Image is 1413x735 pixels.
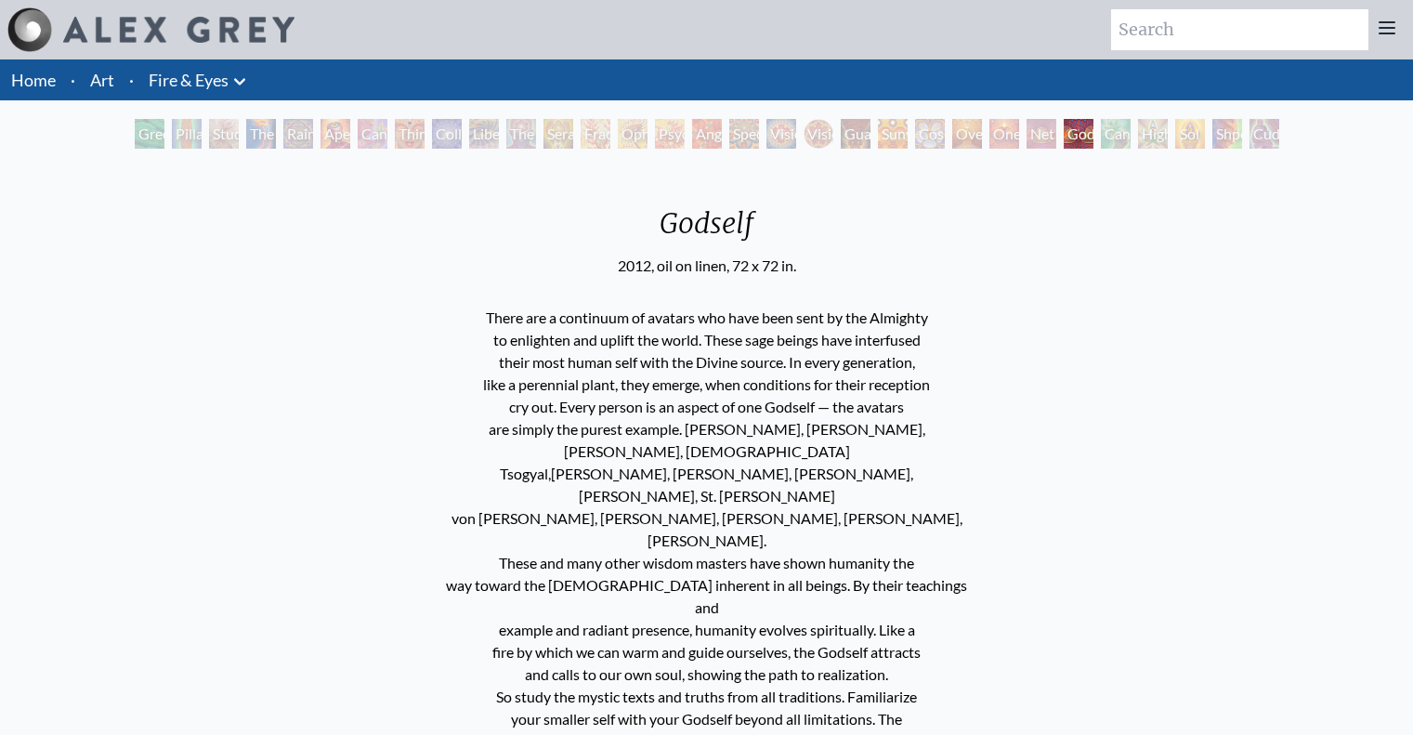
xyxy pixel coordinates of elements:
div: Sunyata [878,119,908,149]
div: Liberation Through Seeing [469,119,499,149]
div: One [989,119,1019,149]
div: Ophanic Eyelash [618,119,648,149]
div: Net of Being [1027,119,1056,149]
div: Aperture [321,119,350,149]
a: Home [11,70,56,90]
div: Green Hand [135,119,164,149]
div: Higher Vision [1138,119,1168,149]
div: Cosmic Elf [915,119,945,149]
div: Godself [1064,119,1093,149]
a: Fire & Eyes [149,67,229,93]
div: 2012, oil on linen, 72 x 72 in. [618,255,796,277]
div: Cannabis Sutra [358,119,387,149]
div: Third Eye Tears of Joy [395,119,425,149]
div: Psychomicrograph of a Fractal Paisley Cherub Feather Tip [655,119,685,149]
li: · [122,59,141,100]
div: Collective Vision [432,119,462,149]
div: Cuddle [1249,119,1279,149]
div: Vision [PERSON_NAME] [804,119,833,149]
input: Search [1111,9,1368,50]
a: Art [90,67,114,93]
div: Seraphic Transport Docking on the Third Eye [543,119,573,149]
div: Angel Skin [692,119,722,149]
div: Vision Crystal [766,119,796,149]
div: Study for the Great Turn [209,119,239,149]
div: Shpongled [1212,119,1242,149]
div: Sol Invictus [1175,119,1205,149]
div: Pillar of Awareness [172,119,202,149]
div: Spectral Lotus [729,119,759,149]
div: Cannafist [1101,119,1131,149]
li: · [63,59,83,100]
div: Fractal Eyes [581,119,610,149]
div: Rainbow Eye Ripple [283,119,313,149]
div: The Torch [246,119,276,149]
div: Guardian of Infinite Vision [841,119,870,149]
div: Oversoul [952,119,982,149]
div: Godself [618,206,796,255]
div: The Seer [506,119,536,149]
